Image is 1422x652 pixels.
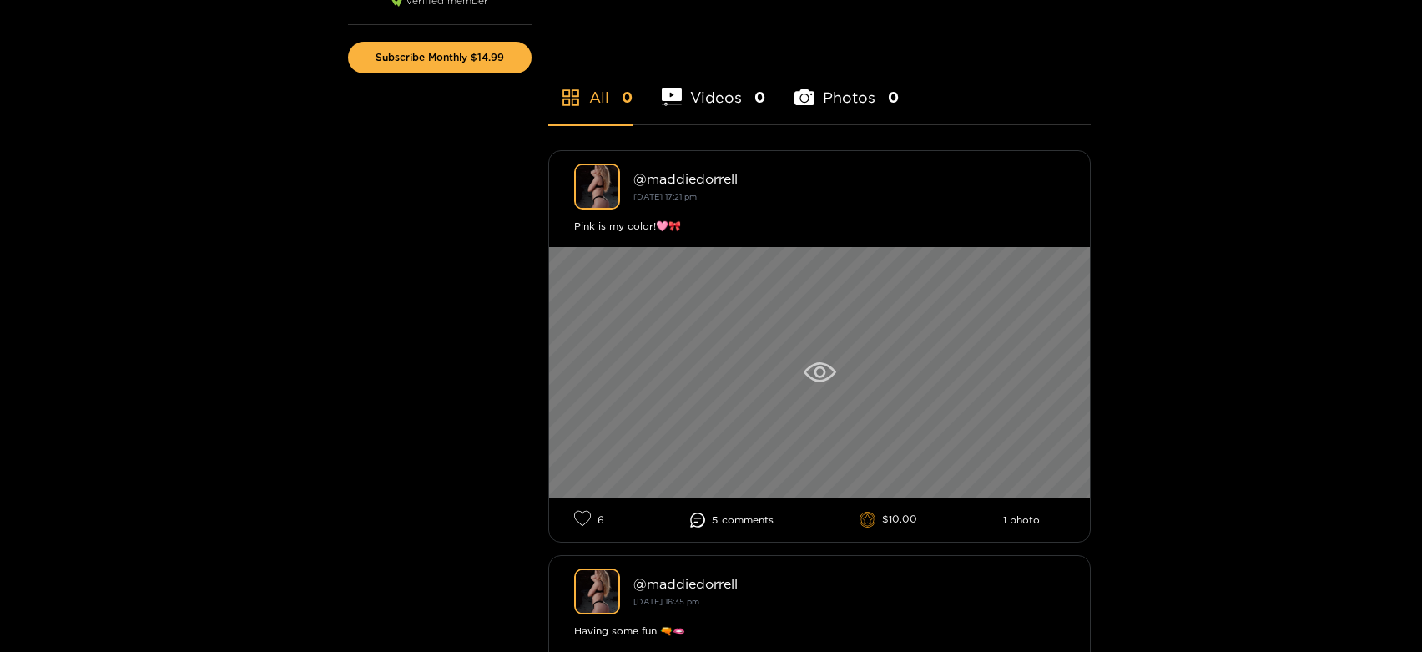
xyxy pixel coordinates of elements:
li: 6 [574,510,604,529]
div: @ maddiedorrell [633,576,1065,591]
button: Subscribe Monthly $14.99 [348,42,532,73]
li: $10.00 [860,512,918,528]
small: [DATE] 17:21 pm [633,192,697,201]
span: appstore [561,88,581,108]
li: 1 photo [1003,514,1040,526]
small: [DATE] 16:35 pm [633,597,699,606]
span: 0 [888,87,899,108]
li: All [548,49,633,124]
li: Photos [794,49,899,124]
div: @ maddiedorrell [633,171,1065,186]
img: maddiedorrell [574,164,620,210]
div: Pink is my color!🩷🎀 [574,218,1065,235]
img: maddiedorrell [574,569,620,614]
span: 0 [622,87,633,108]
li: 5 [690,513,774,528]
div: Having some fun 🔫🫦 [574,623,1065,639]
li: Videos [662,49,765,124]
span: 0 [754,87,765,108]
span: comment s [722,514,774,526]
